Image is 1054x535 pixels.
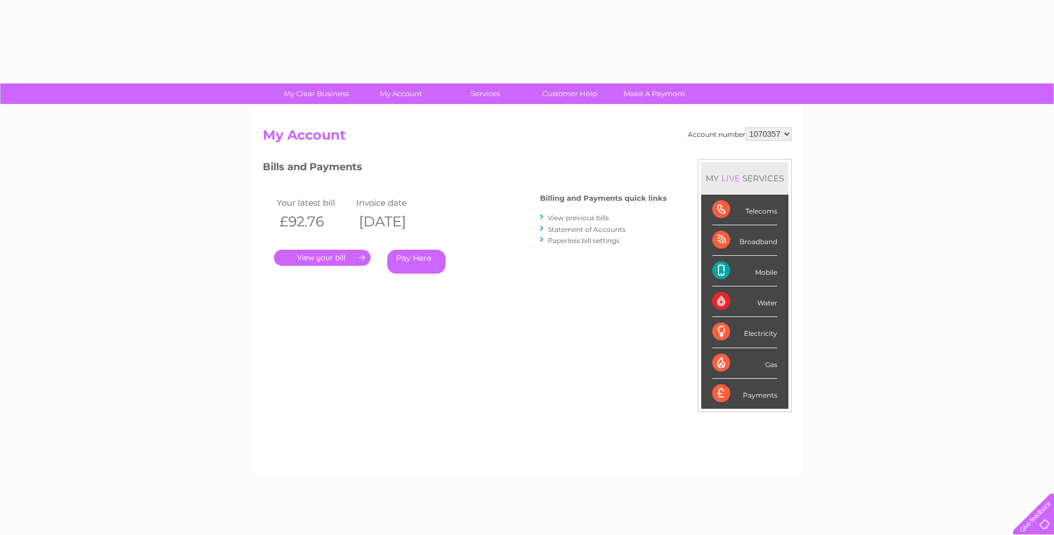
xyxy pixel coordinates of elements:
[274,195,354,210] td: Your latest bill
[524,83,616,104] a: Customer Help
[608,83,700,104] a: Make A Payment
[271,83,362,104] a: My Clear Business
[548,225,626,234] a: Statement of Accounts
[387,250,446,274] a: Pay Here
[548,236,620,245] a: Paperless bill settings
[548,214,609,222] a: View previous bills
[263,127,792,148] h2: My Account
[353,210,433,233] th: [DATE]
[712,286,777,317] div: Water
[274,250,371,266] a: .
[712,256,777,286] div: Mobile
[355,83,447,104] a: My Account
[274,210,354,233] th: £92.76
[712,317,777,348] div: Electricity
[719,173,742,184] div: LIVE
[712,225,777,256] div: Broadband
[540,194,667,202] h4: Billing and Payments quick links
[712,348,777,379] div: Gas
[712,379,777,409] div: Payments
[688,127,792,141] div: Account number
[701,162,788,194] div: MY SERVICES
[353,195,433,210] td: Invoice date
[439,83,531,104] a: Services
[712,195,777,225] div: Telecoms
[263,159,667,179] h3: Bills and Payments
